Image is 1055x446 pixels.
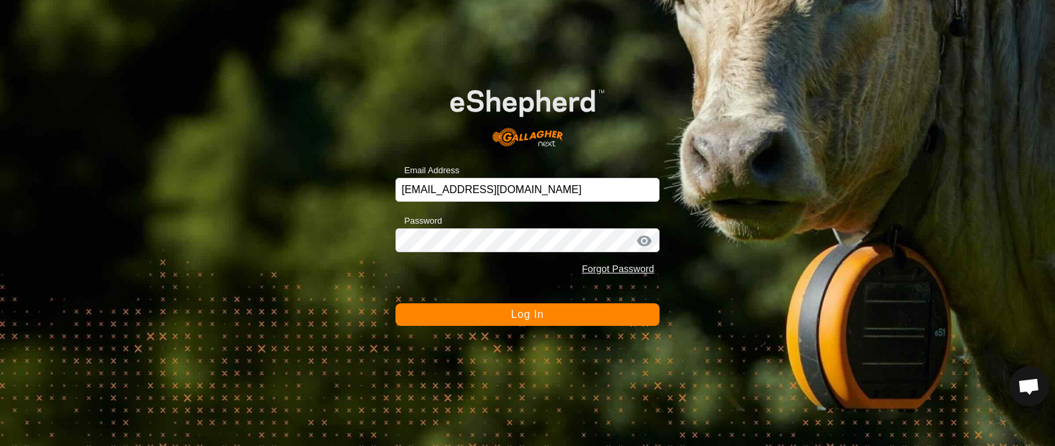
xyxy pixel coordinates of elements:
[395,303,660,326] button: Log In
[395,164,459,177] label: Email Address
[582,263,654,274] a: Forgot Password
[1009,366,1049,406] div: Open chat
[511,309,543,320] span: Log In
[395,214,442,228] label: Password
[395,178,660,202] input: Email Address
[422,68,633,158] img: E-shepherd Logo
